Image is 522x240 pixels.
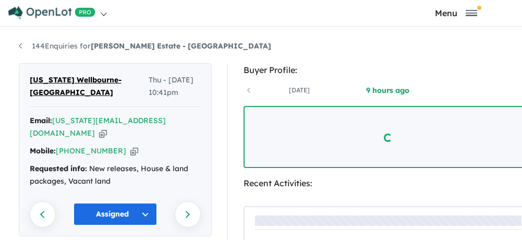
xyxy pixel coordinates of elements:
[393,8,519,18] button: Toggle navigation
[30,146,56,155] strong: Mobile:
[8,6,95,19] img: Openlot PRO Logo White
[19,41,271,51] a: 144Enquiries for[PERSON_NAME] Estate - [GEOGRAPHIC_DATA]
[30,164,87,173] strong: Requested info:
[30,163,201,188] div: New releases, House & land packages, Vacant land
[130,146,138,157] button: Copy
[30,116,52,125] strong: Email:
[30,116,166,138] a: [US_STATE][EMAIL_ADDRESS][DOMAIN_NAME]
[74,203,157,225] button: Assigned
[99,128,107,139] button: Copy
[91,41,271,51] strong: [PERSON_NAME] Estate - [GEOGRAPHIC_DATA]
[56,146,126,155] a: [PHONE_NUMBER]
[30,74,149,99] span: [US_STATE] Wellbourne-[GEOGRAPHIC_DATA]
[255,85,344,95] a: [DATE]
[344,85,432,95] a: 9 hours ago
[19,40,504,53] nav: breadcrumb
[149,74,201,99] span: Thu - [DATE] 10:41pm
